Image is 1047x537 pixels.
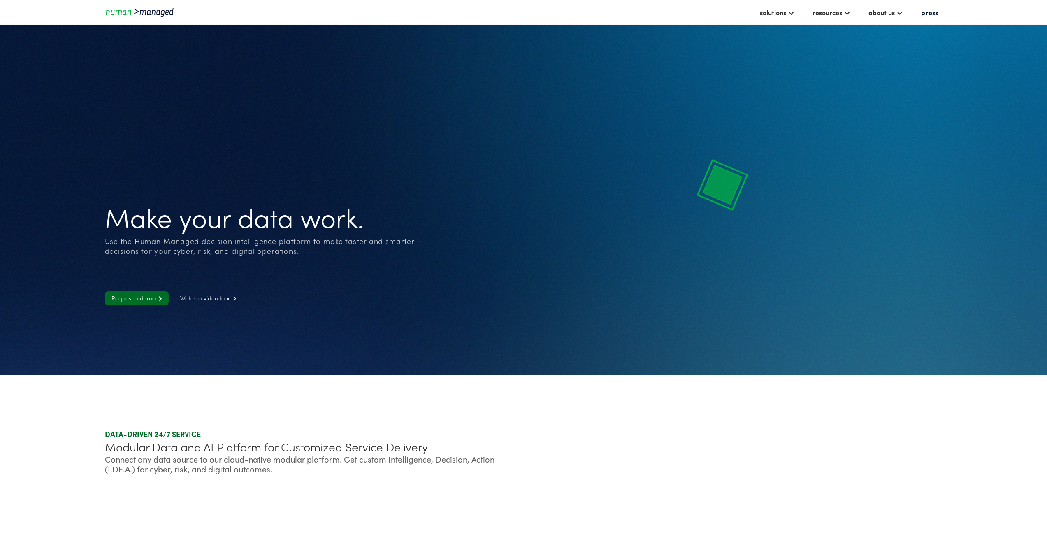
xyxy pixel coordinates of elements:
div: solutions [756,5,799,19]
div: about us [864,5,907,19]
div: DATA-DRIVEN 24/7 SERVICE [105,429,520,439]
a: Watch a video tour [174,291,243,305]
div: Connect any data source to our cloud-native modular platform. Get custom Intelligence, Decision, ... [105,454,520,474]
a: press [917,5,942,19]
div: about us [868,7,895,17]
h1: Make your data work. [105,201,416,232]
span:  [156,296,162,301]
a: Request a demo [105,291,169,305]
div: Use the Human Managed decision intelligence platform to make faster and smarter decisions for you... [105,236,416,256]
div: Modular Data and AI Platform for Customized Service Delivery [105,439,520,454]
div: resources [813,7,842,17]
div: solutions [760,7,786,17]
div: resources [808,5,854,19]
span:  [230,296,237,301]
a: home [105,7,179,18]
